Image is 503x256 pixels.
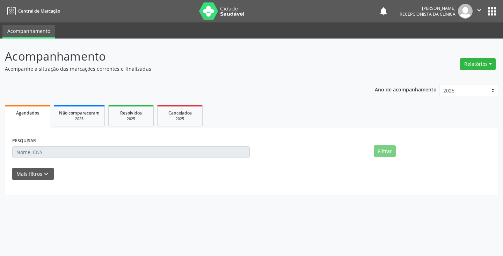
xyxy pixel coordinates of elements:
[2,25,55,39] a: Acompanhamento
[162,116,197,122] div: 2025
[374,145,396,157] button: Filtrar
[168,110,192,116] span: Cancelados
[18,8,60,14] span: Central de Marcação
[16,110,39,116] span: Agendados
[42,170,50,178] i: keyboard_arrow_down
[59,116,100,122] div: 2025
[460,58,496,70] button: Relatórios
[5,5,60,17] a: Central de Marcação
[400,11,455,17] span: Recepcionista da clínica
[458,4,473,19] img: img
[12,146,250,158] input: Nome, CNS
[375,85,437,94] p: Ano de acompanhamento
[486,5,498,18] button: apps
[5,65,350,72] p: Acompanhe a situação das marcações correntes e finalizadas
[475,6,483,14] i: 
[12,168,54,180] button: Mais filtroskeyboard_arrow_down
[120,110,142,116] span: Resolvidos
[12,136,36,146] label: PESQUISAR
[379,6,388,16] button: notifications
[473,4,486,19] button: 
[114,116,148,122] div: 2025
[400,5,455,11] div: [PERSON_NAME]
[59,110,100,116] span: Não compareceram
[5,48,350,65] p: Acompanhamento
